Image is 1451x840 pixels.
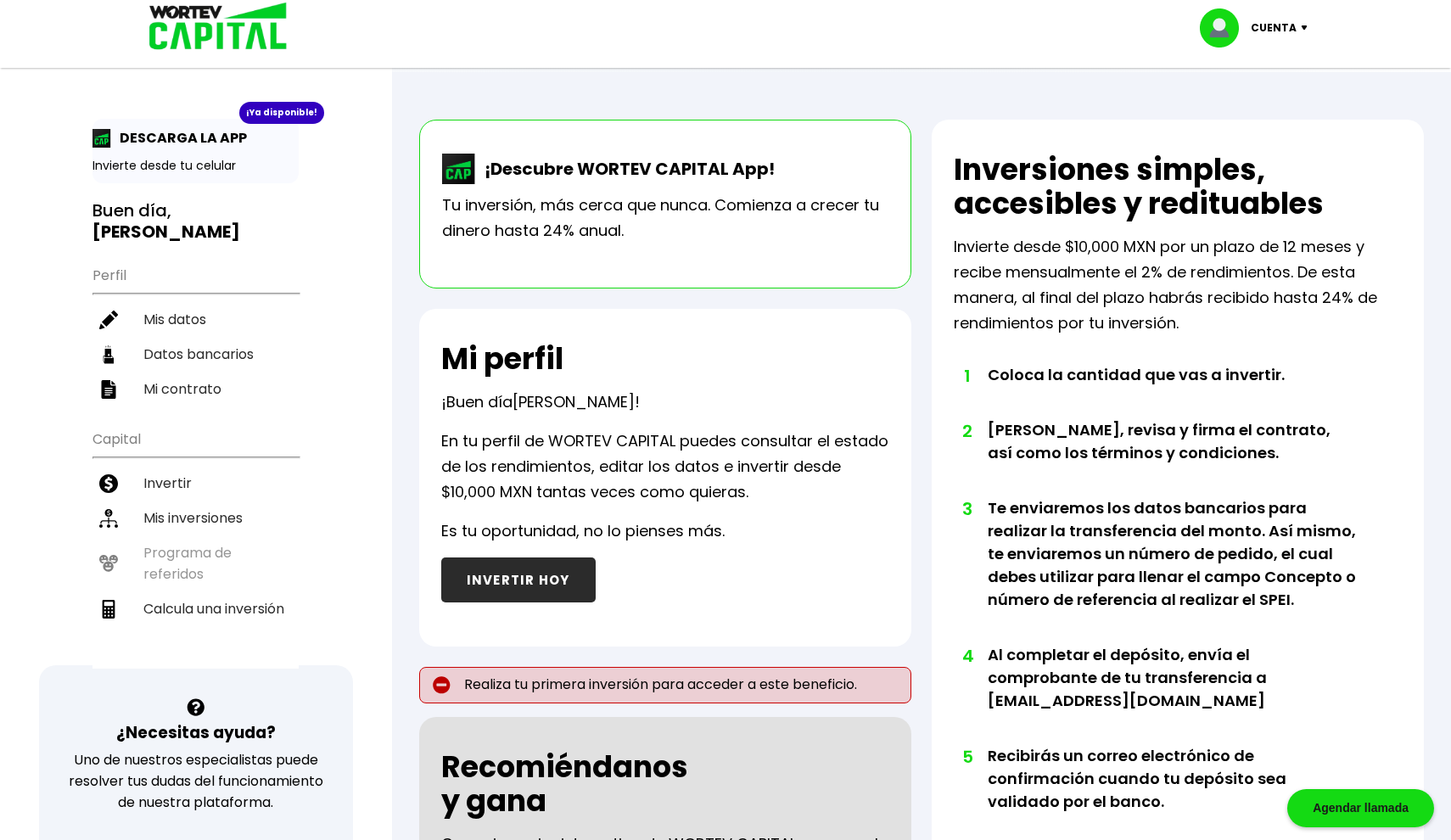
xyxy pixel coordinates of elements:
a: Mis inversiones [92,501,299,535]
div: Agendar llamada [1287,789,1434,827]
h3: Buen día, [92,200,299,243]
ul: Capital [92,420,299,669]
p: ¡Buen día ! [441,389,640,415]
li: Al completar el depósito, envía el comprobante de tu transferencia a [EMAIL_ADDRESS][DOMAIN_NAME] [988,643,1357,744]
img: error-circle.027baa21.svg [433,676,451,694]
h2: Mi perfil [441,342,563,376]
a: Invertir [92,466,299,501]
p: En tu perfil de WORTEV CAPITAL puedes consultar el estado de los rendimientos, editar los datos e... [441,428,889,505]
span: [PERSON_NAME] [513,391,635,412]
p: Realiza tu primera inversión para acceder a este beneficio. [419,667,911,703]
h2: Inversiones simples, accesibles y redituables [954,153,1402,221]
img: icon-down [1297,25,1319,31]
span: 3 [962,496,971,522]
span: 2 [962,418,971,444]
span: 4 [962,643,971,669]
img: wortev-capital-app-icon [442,154,476,184]
b: [PERSON_NAME] [92,220,240,244]
img: profile-image [1200,8,1251,48]
img: editar-icon.952d3147.svg [99,311,118,329]
a: Datos bancarios [92,337,299,372]
li: Coloca la cantidad que vas a invertir. [988,363,1357,418]
img: invertir-icon.b3b967d7.svg [99,474,118,493]
div: ¡Ya disponible! [239,102,324,124]
img: calculadora-icon.17d418c4.svg [99,600,118,619]
p: Cuenta [1251,15,1297,41]
p: Tu inversión, más cerca que nunca. Comienza a crecer tu dinero hasta 24% anual. [442,193,888,244]
a: Calcula una inversión [92,591,299,626]
ul: Perfil [92,256,299,406]
p: Es tu oportunidad, no lo pienses más. [441,518,725,544]
img: contrato-icon.f2db500c.svg [99,380,118,399]
span: 5 [962,744,971,770]
img: datos-icon.10cf9172.svg [99,345,118,364]
span: 1 [962,363,971,389]
p: ¡Descubre WORTEV CAPITAL App! [476,156,775,182]
img: inversiones-icon.6695dc30.svg [99,509,118,528]
li: [PERSON_NAME], revisa y firma el contrato, así como los términos y condiciones. [988,418,1357,496]
h3: ¿Necesitas ayuda? [116,720,276,745]
p: Invierte desde $10,000 MXN por un plazo de 12 meses y recibe mensualmente el 2% de rendimientos. ... [954,234,1402,336]
a: Mi contrato [92,372,299,406]
li: Te enviaremos los datos bancarios para realizar la transferencia del monto. Así mismo, te enviare... [988,496,1357,643]
p: DESCARGA LA APP [111,127,247,148]
p: Uno de nuestros especialistas puede resolver tus dudas del funcionamiento de nuestra plataforma. [61,749,330,813]
button: INVERTIR HOY [441,557,596,602]
img: app-icon [92,129,111,148]
p: Invierte desde tu celular [92,157,299,175]
a: Mis datos [92,302,299,337]
h2: Recomiéndanos y gana [441,750,688,818]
